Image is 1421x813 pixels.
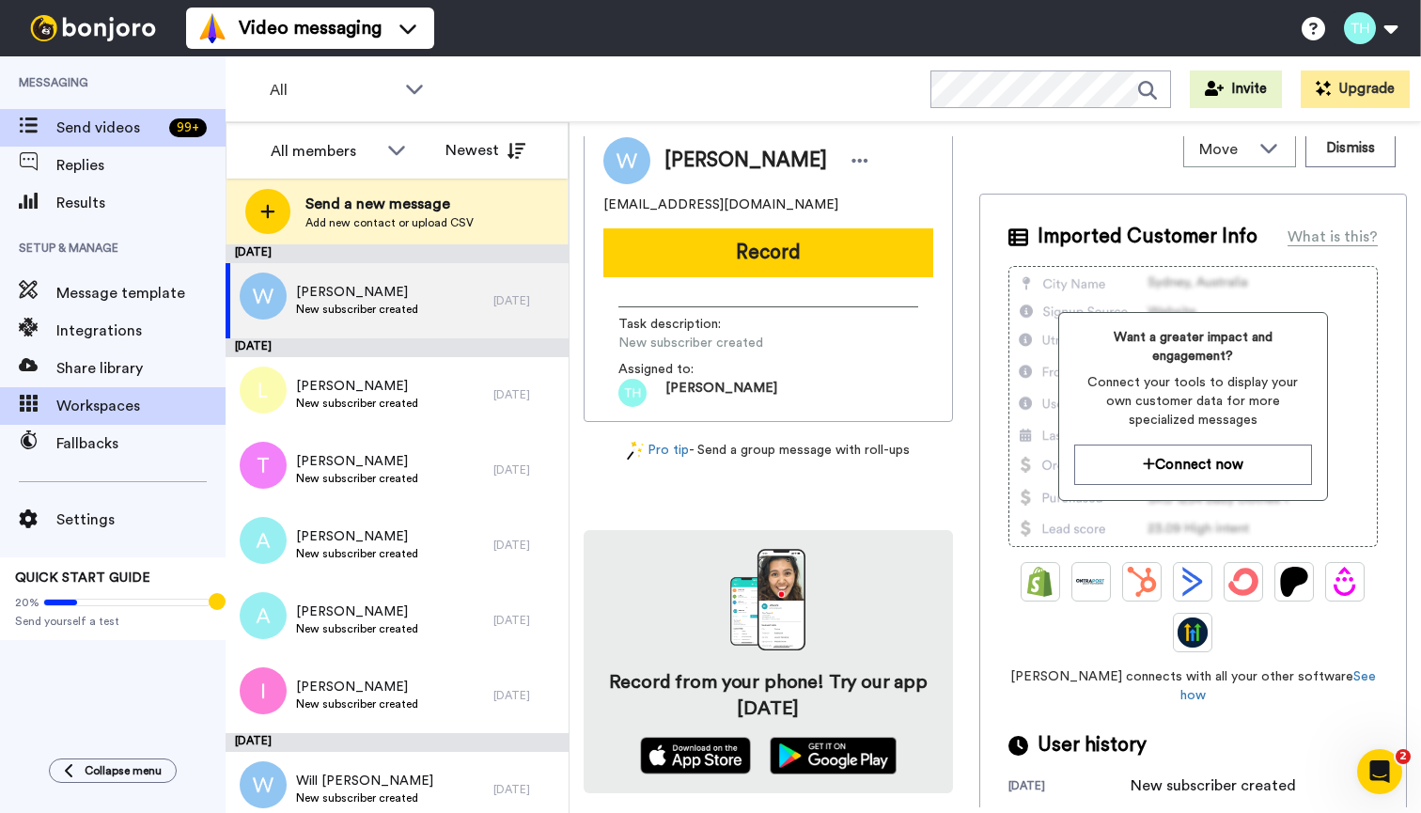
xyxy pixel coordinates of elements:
[56,432,226,455] span: Fallbacks
[1127,567,1157,597] img: Hubspot
[1357,749,1402,794] iframe: Intercom live chat
[1025,567,1055,597] img: Shopify
[296,602,418,621] span: [PERSON_NAME]
[493,688,559,703] div: [DATE]
[305,215,474,230] span: Add new contact or upload CSV
[640,737,752,774] img: appstore
[1190,70,1282,108] button: Invite
[493,782,559,797] div: [DATE]
[618,334,797,352] span: New subscriber created
[296,621,418,636] span: New subscriber created
[56,320,226,342] span: Integrations
[730,549,805,650] img: download
[240,367,287,414] img: l.png
[240,592,287,639] img: a.png
[493,387,559,402] div: [DATE]
[169,118,207,137] div: 99 +
[627,441,644,461] img: magic-wand.svg
[296,452,418,471] span: [PERSON_NAME]
[1178,567,1208,597] img: ActiveCampaign
[1396,749,1411,764] span: 2
[1178,618,1208,648] img: GoHighLevel
[305,193,474,215] span: Send a new message
[226,244,569,263] div: [DATE]
[226,733,569,752] div: [DATE]
[1199,138,1250,161] span: Move
[664,147,827,175] span: [PERSON_NAME]
[240,517,287,564] img: a.png
[493,613,559,628] div: [DATE]
[296,527,418,546] span: [PERSON_NAME]
[296,283,418,302] span: [PERSON_NAME]
[197,13,227,43] img: vm-color.svg
[296,396,418,411] span: New subscriber created
[240,667,287,714] img: i.png
[239,15,382,41] span: Video messaging
[431,132,539,169] button: Newest
[1074,328,1313,366] span: Want a greater impact and engagement?
[627,441,689,461] a: Pro tip
[1008,667,1378,705] span: [PERSON_NAME] connects with all your other software
[1008,778,1131,797] div: [DATE]
[584,441,953,461] div: - Send a group message with roll-ups
[296,377,418,396] span: [PERSON_NAME]
[493,293,559,308] div: [DATE]
[56,357,226,380] span: Share library
[603,137,650,184] img: Image of Wendi Jackson
[602,669,934,722] h4: Record from your phone! Try our app [DATE]
[296,546,418,561] span: New subscriber created
[296,302,418,317] span: New subscriber created
[240,761,287,808] img: w.png
[1228,567,1258,597] img: ConvertKit
[49,758,177,783] button: Collapse menu
[1330,567,1360,597] img: Drip
[618,360,750,379] span: Assigned to:
[56,282,226,305] span: Message template
[1301,70,1410,108] button: Upgrade
[56,117,162,139] span: Send videos
[296,790,433,805] span: New subscriber created
[85,763,162,778] span: Collapse menu
[296,696,418,711] span: New subscriber created
[665,379,777,407] span: [PERSON_NAME]
[493,538,559,553] div: [DATE]
[1305,130,1396,167] button: Dismiss
[603,195,838,214] span: [EMAIL_ADDRESS][DOMAIN_NAME]
[240,273,287,320] img: w.png
[603,228,933,277] button: Record
[296,471,418,486] span: New subscriber created
[56,192,226,214] span: Results
[493,462,559,477] div: [DATE]
[1131,774,1296,797] div: New subscriber created
[226,338,569,357] div: [DATE]
[1038,223,1257,251] span: Imported Customer Info
[770,737,897,774] img: playstore
[56,508,226,531] span: Settings
[1074,373,1313,430] span: Connect your tools to display your own customer data for more specialized messages
[1038,731,1147,759] span: User history
[618,315,750,334] span: Task description :
[1074,445,1313,485] button: Connect now
[296,772,433,790] span: Will [PERSON_NAME]
[1180,670,1376,702] a: See how
[15,595,39,610] span: 20%
[1288,226,1378,248] div: What is this?
[56,154,226,177] span: Replies
[1279,567,1309,597] img: Patreon
[209,593,226,610] div: Tooltip anchor
[618,379,647,407] img: th.png
[240,442,287,489] img: t.png
[1076,567,1106,597] img: Ontraport
[56,395,226,417] span: Workspaces
[15,614,211,629] span: Send yourself a test
[15,571,150,585] span: QUICK START GUIDE
[296,678,418,696] span: [PERSON_NAME]
[23,15,164,41] img: bj-logo-header-white.svg
[271,140,378,163] div: All members
[270,79,396,102] span: All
